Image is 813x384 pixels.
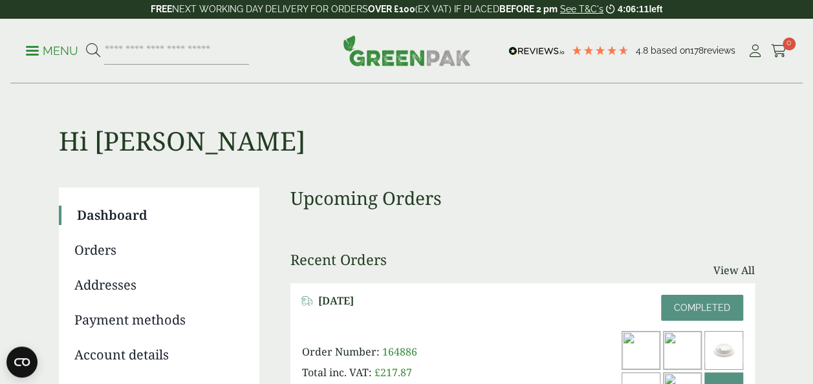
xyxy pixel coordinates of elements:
[713,262,755,278] a: View All
[374,365,412,379] bdi: 217.87
[618,4,649,14] span: 4:06:11
[704,45,735,56] span: reviews
[622,332,660,369] img: 8oz-Green-Effect-Double-Wall-Cup-300x200.jpg
[771,45,787,58] i: Cart
[302,345,380,359] span: Order Number:
[747,45,763,58] i: My Account
[664,332,701,369] img: 12oz-Green-Effect-Double-Wall-Hot-Drink-Cup-300x200.jpg
[705,332,743,369] img: 5330026-Bagasse-Sip-Lid-fits-1216oz-300x200.jpg
[77,206,241,225] a: Dashboard
[571,45,629,56] div: 4.78 Stars
[690,45,704,56] span: 178
[343,35,471,66] img: GreenPak Supplies
[290,187,755,209] h3: Upcoming Orders
[26,43,78,59] p: Menu
[26,43,78,56] a: Menu
[151,4,172,14] strong: FREE
[74,310,241,330] a: Payment methods
[651,45,690,56] span: Based on
[290,251,387,268] h3: Recent Orders
[368,4,415,14] strong: OVER £100
[74,345,241,365] a: Account details
[783,37,796,50] span: 0
[649,4,662,14] span: left
[6,347,38,378] button: Open CMP widget
[59,84,755,156] h1: Hi [PERSON_NAME]
[508,47,565,56] img: REVIEWS.io
[74,275,241,295] a: Addresses
[560,4,603,14] a: See T&C's
[374,365,380,379] span: £
[674,303,730,313] span: Completed
[771,41,787,61] a: 0
[74,240,241,260] a: Orders
[382,345,417,359] span: 164886
[636,45,651,56] span: 4.8
[318,295,354,307] span: [DATE]
[302,365,372,379] span: Total inc. VAT:
[499,4,558,14] strong: BEFORE 2 pm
